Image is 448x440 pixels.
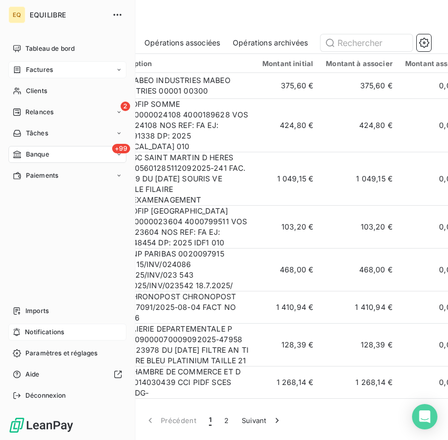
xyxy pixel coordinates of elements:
[106,248,256,291] td: VIR BNP PARIBAS 0020097915 2488915/INV/024086 5.9.2025/INV/023 543 18.7.2025/INV/023542 18.7.2025/
[319,323,399,366] td: 128,39 €
[321,34,413,51] input: Rechercher
[26,150,49,159] span: Banque
[203,409,218,432] button: 1
[256,98,319,152] td: 424,80 €
[319,205,399,248] td: 103,20 €
[326,59,392,68] div: Montant à associer
[121,102,130,111] span: 2
[106,398,256,424] td: VIR ETABLISSEMENT FRANCAIS D 5600078839 /023690/023692
[8,6,25,23] div: EQ
[8,417,74,434] img: Logo LeanPay
[256,152,319,205] td: 1 049,15 €
[106,73,256,98] td: VIR MABEO INDUSTRIES MABEO INDUSTRIES 00001 00300
[8,366,126,383] a: Aide
[256,291,319,323] td: 1 410,94 €
[112,59,250,68] div: Description
[256,398,319,424] td: 2 429,00 €
[139,409,203,432] button: Précédent
[319,248,399,291] td: 468,00 €
[319,291,399,323] td: 1 410,94 €
[106,291,256,323] td: VIR CHRONOPOST CHRONOPOST S02377091/2025-08-04 FACT NO 023146
[256,73,319,98] td: 375,60 €
[26,171,58,180] span: Paiements
[26,129,48,138] span: Tâches
[319,398,399,424] td: 2 429,00 €
[319,98,399,152] td: 424,80 €
[30,11,106,19] span: EQUILIBRE
[25,44,75,53] span: Tableau de bord
[106,98,256,152] td: VIR DDFIP SOMME 150800000024108 4000189628 VOS REF: 024108 NOS REF: FA EJ: 1513291338 DP: 2025 [M...
[106,152,256,205] td: VIR SGC SAINT MARTIN D HERES 1603805601285112092025-241 FAC. 023759 DU [DATE] SOURIS VE RTICALE F...
[262,59,313,68] div: Montant initial
[112,144,130,153] span: +99
[144,38,220,48] span: Opérations associées
[25,370,40,379] span: Aide
[106,323,256,366] td: VIR PAIERIE DEPARTEMENTALE P 1606309000070009092025-47958 FAC. 023978 DU [DATE] FILTRE AN TI LUMI...
[319,73,399,98] td: 375,60 €
[25,327,64,337] span: Notifications
[256,323,319,366] td: 128,39 €
[256,205,319,248] td: 103,20 €
[25,391,66,400] span: Déconnexion
[106,205,256,248] td: VIR DDFIP [GEOGRAPHIC_DATA] 150940000023604 4000799511 VOS REF: 023604 NOS REF: FA EJ: 1513248454...
[256,366,319,398] td: 1 268,14 €
[106,366,256,398] td: VIR CHAMBRE DE COMMERCE ET D I0000014030439 CCI PIDF SCES CTRX DG-
[25,349,97,358] span: Paramètres et réglages
[235,409,289,432] button: Suivant
[209,415,212,426] span: 1
[319,366,399,398] td: 1 268,14 €
[25,107,53,117] span: Relances
[233,38,308,48] span: Opérations archivées
[412,404,437,429] div: Open Intercom Messenger
[26,65,53,75] span: Factures
[26,86,47,96] span: Clients
[218,409,235,432] button: 2
[319,152,399,205] td: 1 049,15 €
[256,248,319,291] td: 468,00 €
[25,306,49,316] span: Imports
